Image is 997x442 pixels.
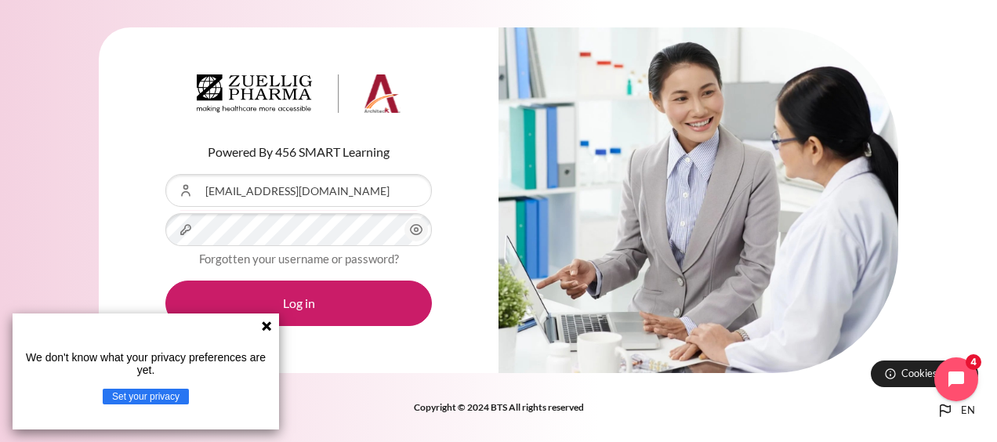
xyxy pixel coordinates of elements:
[930,395,981,426] button: Languages
[197,74,401,114] img: Architeck
[871,360,978,387] button: Cookies notice
[414,401,584,413] strong: Copyright © 2024 BTS All rights reserved
[197,74,401,120] a: Architeck
[961,403,975,418] span: en
[103,389,189,404] button: Set your privacy
[165,174,432,207] input: Username or Email Address
[165,143,432,161] p: Powered By 456 SMART Learning
[19,351,273,376] p: We don't know what your privacy preferences are yet.
[901,366,966,381] span: Cookies notice
[199,252,399,266] a: Forgotten your username or password?
[165,281,432,326] button: Log in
